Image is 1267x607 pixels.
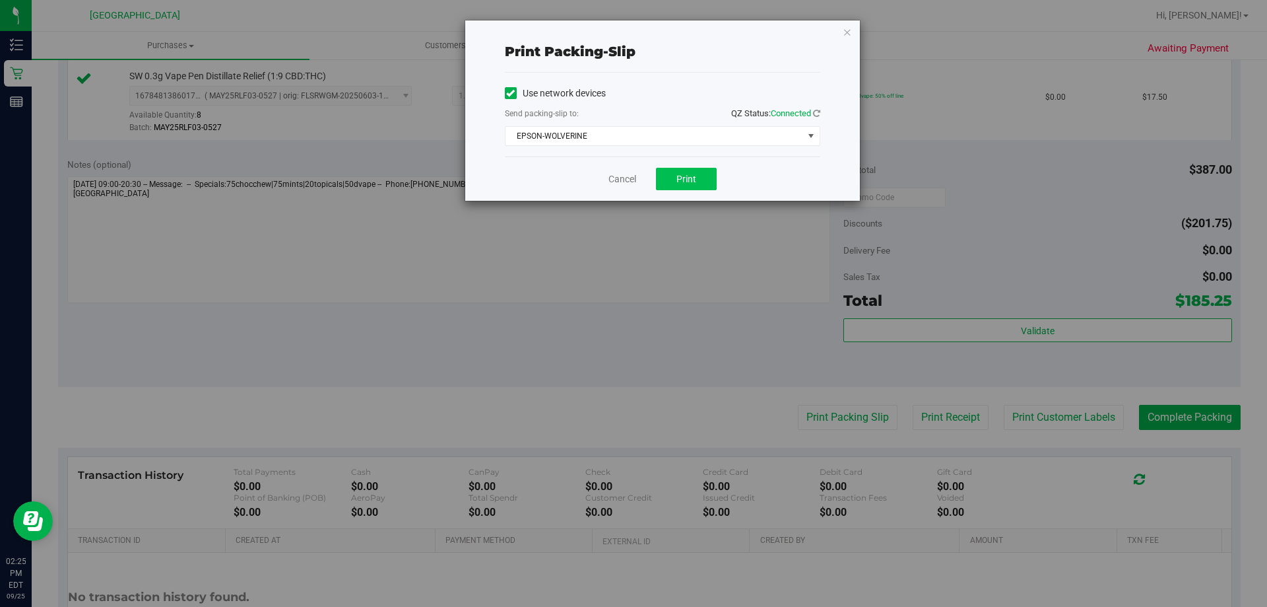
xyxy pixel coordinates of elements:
[656,168,717,190] button: Print
[608,172,636,186] a: Cancel
[505,44,635,59] span: Print packing-slip
[505,108,579,120] label: Send packing-slip to:
[505,127,803,145] span: EPSON-WOLVERINE
[676,174,696,184] span: Print
[731,108,820,118] span: QZ Status:
[802,127,819,145] span: select
[13,501,53,541] iframe: Resource center
[771,108,811,118] span: Connected
[505,87,606,100] label: Use network devices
